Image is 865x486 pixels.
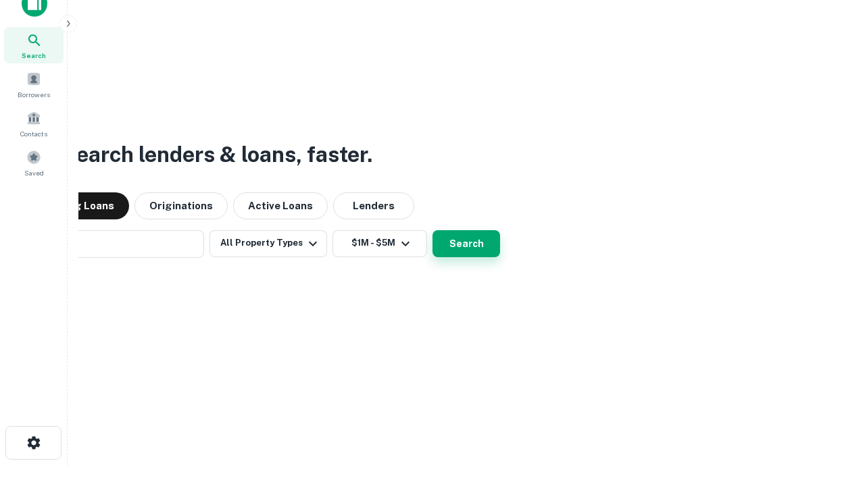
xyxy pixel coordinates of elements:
[432,230,500,257] button: Search
[4,66,64,103] a: Borrowers
[22,50,46,61] span: Search
[134,192,228,219] button: Originations
[61,138,372,171] h3: Search lenders & loans, faster.
[233,192,328,219] button: Active Loans
[18,89,50,100] span: Borrowers
[20,128,47,139] span: Contacts
[797,378,865,443] iframe: Chat Widget
[332,230,427,257] button: $1M - $5M
[209,230,327,257] button: All Property Types
[4,27,64,63] a: Search
[4,144,64,181] a: Saved
[333,192,414,219] button: Lenders
[4,105,64,142] a: Contacts
[24,167,44,178] span: Saved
